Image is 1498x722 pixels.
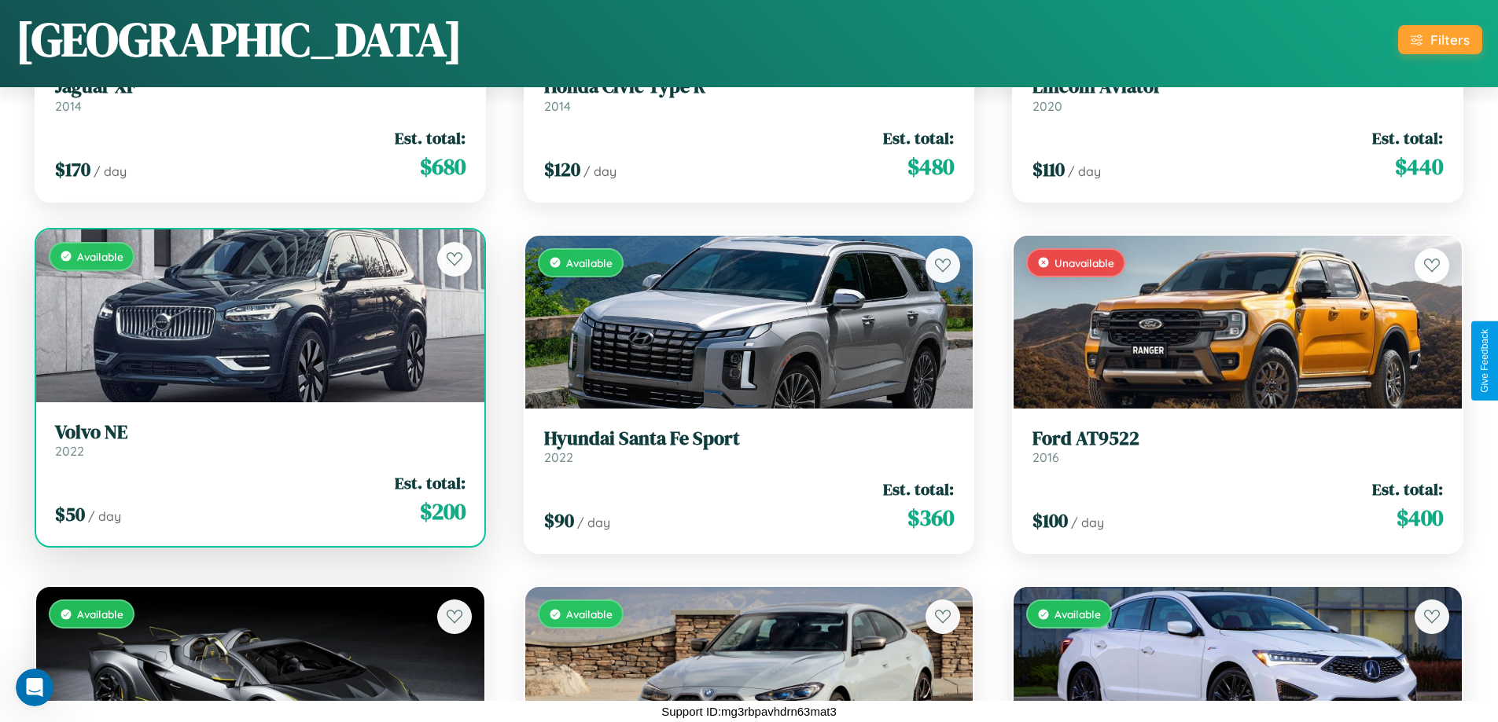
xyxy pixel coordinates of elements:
[420,496,466,527] span: $ 200
[1071,515,1104,530] span: / day
[420,151,466,182] span: $ 680
[907,502,954,533] span: $ 360
[16,669,53,706] iframe: Intercom live chat
[88,508,121,524] span: / day
[1398,25,1482,54] button: Filters
[544,156,580,182] span: $ 120
[544,427,955,450] h3: Hyundai Santa Fe Sport
[907,151,954,182] span: $ 480
[1032,449,1059,465] span: 2016
[544,75,955,114] a: Honda Civic Type R2014
[883,126,954,149] span: Est. total:
[544,98,571,114] span: 2014
[544,427,955,466] a: Hyundai Santa Fe Sport2022
[77,250,123,263] span: Available
[1032,156,1065,182] span: $ 110
[55,75,466,98] h3: Jaguar XF
[55,421,466,444] h3: Volvo NE
[1032,508,1068,533] span: $ 100
[544,449,573,465] span: 2022
[1032,427,1443,450] h3: Ford AT9522
[566,256,613,269] span: Available
[77,607,123,621] span: Available
[395,471,466,494] span: Est. total:
[1372,126,1443,149] span: Est. total:
[577,515,610,530] span: / day
[1054,607,1101,621] span: Available
[1032,427,1443,466] a: Ford AT95222016
[1395,151,1443,182] span: $ 440
[395,126,466,149] span: Est. total:
[661,701,837,722] p: Support ID: mg3rbpavhdrn63mat3
[883,478,954,500] span: Est. total:
[16,7,462,71] h1: [GEOGRAPHIC_DATA]
[55,98,82,114] span: 2014
[55,75,466,114] a: Jaguar XF2014
[55,156,90,182] span: $ 170
[1430,31,1470,48] div: Filters
[1068,163,1101,179] span: / day
[1032,98,1062,114] span: 2020
[1032,75,1443,114] a: Lincoln Aviator2020
[583,163,616,179] span: / day
[1397,502,1443,533] span: $ 400
[94,163,127,179] span: / day
[1479,329,1490,393] div: Give Feedback
[544,508,574,533] span: $ 90
[566,607,613,621] span: Available
[544,75,955,98] h3: Honda Civic Type R
[55,443,84,459] span: 2022
[1032,75,1443,98] h3: Lincoln Aviator
[55,421,466,460] a: Volvo NE2022
[55,501,85,527] span: $ 50
[1054,256,1114,269] span: Unavailable
[1372,478,1443,500] span: Est. total:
